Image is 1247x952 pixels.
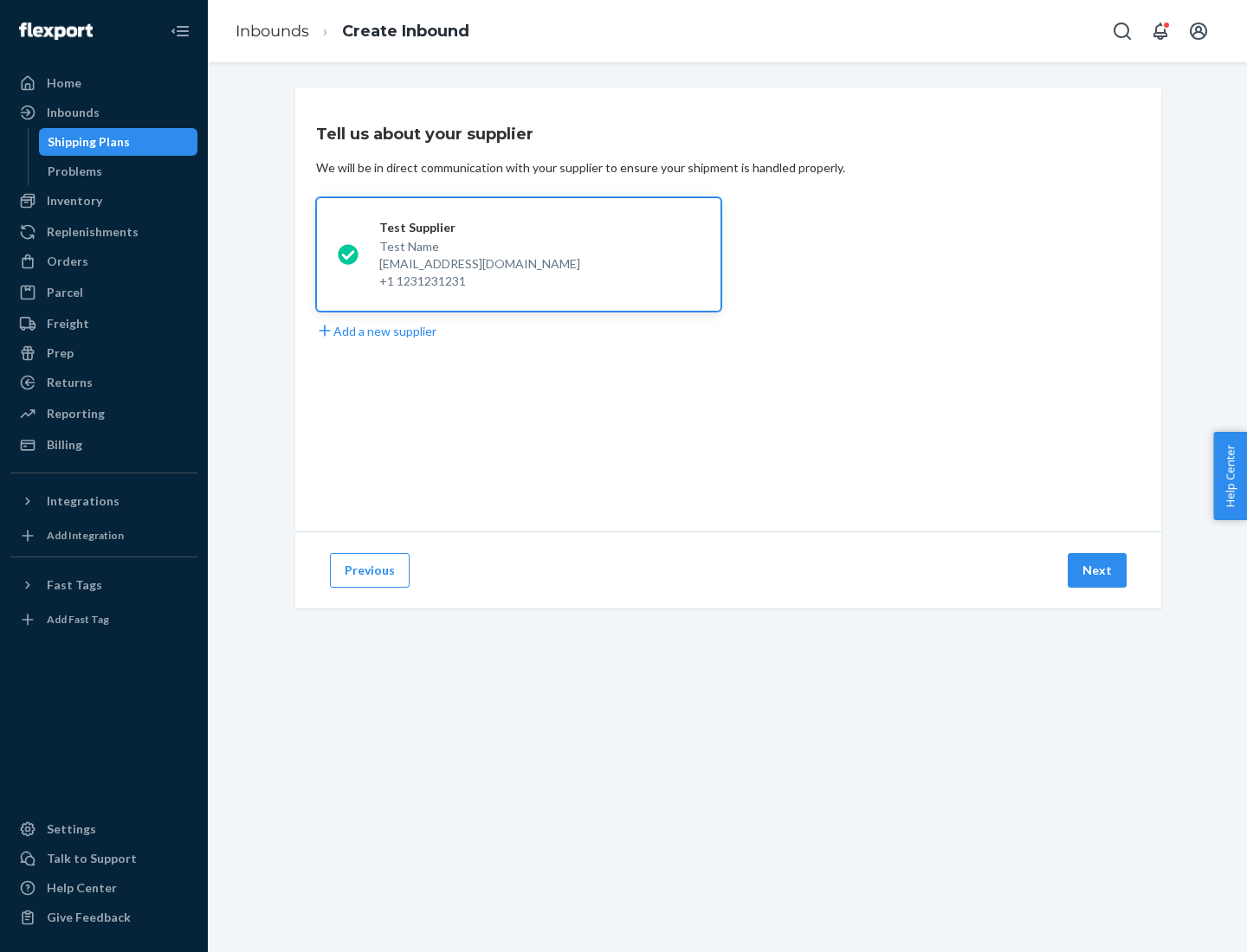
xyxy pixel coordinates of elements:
a: Billing [10,431,197,459]
div: Give Feedback [47,909,131,926]
a: Shipping Plans [39,128,198,156]
div: Freight [47,315,89,332]
a: Add Fast Tag [10,606,197,634]
button: Open Search Box [1105,14,1140,48]
div: Shipping Plans [48,133,130,151]
button: Integrations [10,487,197,515]
div: Settings [47,820,96,838]
a: Parcel [10,279,197,306]
div: Fast Tags [47,576,102,594]
a: Inbounds [10,99,197,126]
a: Settings [10,815,197,843]
a: Help Center [10,874,197,902]
button: Close Navigation [163,14,197,48]
a: Replenishments [10,218,197,246]
div: Problems [48,163,102,180]
div: Add Integration [47,528,124,543]
a: Reporting [10,400,197,428]
a: Inventory [10,187,197,215]
a: Create Inbound [342,22,469,41]
button: Open account menu [1181,14,1216,48]
div: Prep [47,344,74,362]
button: Next [1068,553,1127,588]
button: Add a new supplier [316,322,436,340]
div: Reporting [47,405,105,422]
a: Add Integration [10,522,197,550]
a: Orders [10,248,197,275]
div: Orders [47,253,88,270]
div: Home [47,74,81,92]
h3: Tell us about your supplier [316,123,533,145]
div: Add Fast Tag [47,612,109,627]
button: Give Feedback [10,904,197,931]
img: Flexport logo [19,23,93,40]
button: Open notifications [1143,14,1178,48]
div: Integrations [47,492,120,510]
div: Inventory [47,192,102,209]
div: Billing [47,436,82,453]
div: Replenishments [47,223,139,241]
div: We will be in direct communication with your supplier to ensure your shipment is handled properly. [316,159,845,177]
div: Parcel [47,284,83,301]
a: Problems [39,158,198,185]
button: Fast Tags [10,571,197,599]
a: Returns [10,369,197,396]
div: Inbounds [47,104,100,121]
button: Previous [330,553,410,588]
a: Prep [10,339,197,367]
a: Freight [10,310,197,338]
div: Help Center [47,879,117,897]
a: Inbounds [236,22,309,41]
a: Home [10,69,197,97]
a: Talk to Support [10,845,197,872]
ol: breadcrumbs [222,6,483,57]
button: Help Center [1213,432,1247,520]
div: Returns [47,374,93,391]
div: Talk to Support [47,850,137,867]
